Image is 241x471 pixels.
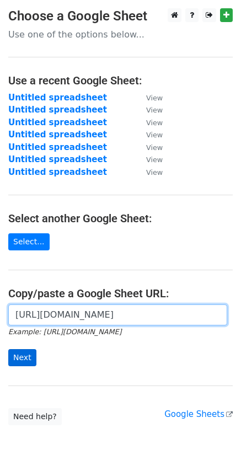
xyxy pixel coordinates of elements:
[8,328,121,336] small: Example: [URL][DOMAIN_NAME]
[135,167,163,177] a: View
[8,154,107,164] a: Untitled spreadsheet
[8,29,233,40] p: Use one of the options below...
[146,156,163,164] small: View
[135,142,163,152] a: View
[146,168,163,176] small: View
[8,74,233,87] h4: Use a recent Google Sheet:
[146,119,163,127] small: View
[146,106,163,114] small: View
[8,93,107,103] a: Untitled spreadsheet
[8,8,233,24] h3: Choose a Google Sheet
[135,154,163,164] a: View
[8,233,50,250] a: Select...
[135,130,163,140] a: View
[8,117,107,127] a: Untitled spreadsheet
[8,349,36,366] input: Next
[146,94,163,102] small: View
[135,105,163,115] a: View
[8,142,107,152] a: Untitled spreadsheet
[8,105,107,115] a: Untitled spreadsheet
[186,418,241,471] iframe: Chat Widget
[135,93,163,103] a: View
[8,130,107,140] a: Untitled spreadsheet
[8,304,227,325] input: Paste your Google Sheet URL here
[8,287,233,300] h4: Copy/paste a Google Sheet URL:
[135,117,163,127] a: View
[146,131,163,139] small: View
[8,408,62,425] a: Need help?
[164,409,233,419] a: Google Sheets
[146,143,163,152] small: View
[8,212,233,225] h4: Select another Google Sheet:
[8,167,107,177] a: Untitled spreadsheet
